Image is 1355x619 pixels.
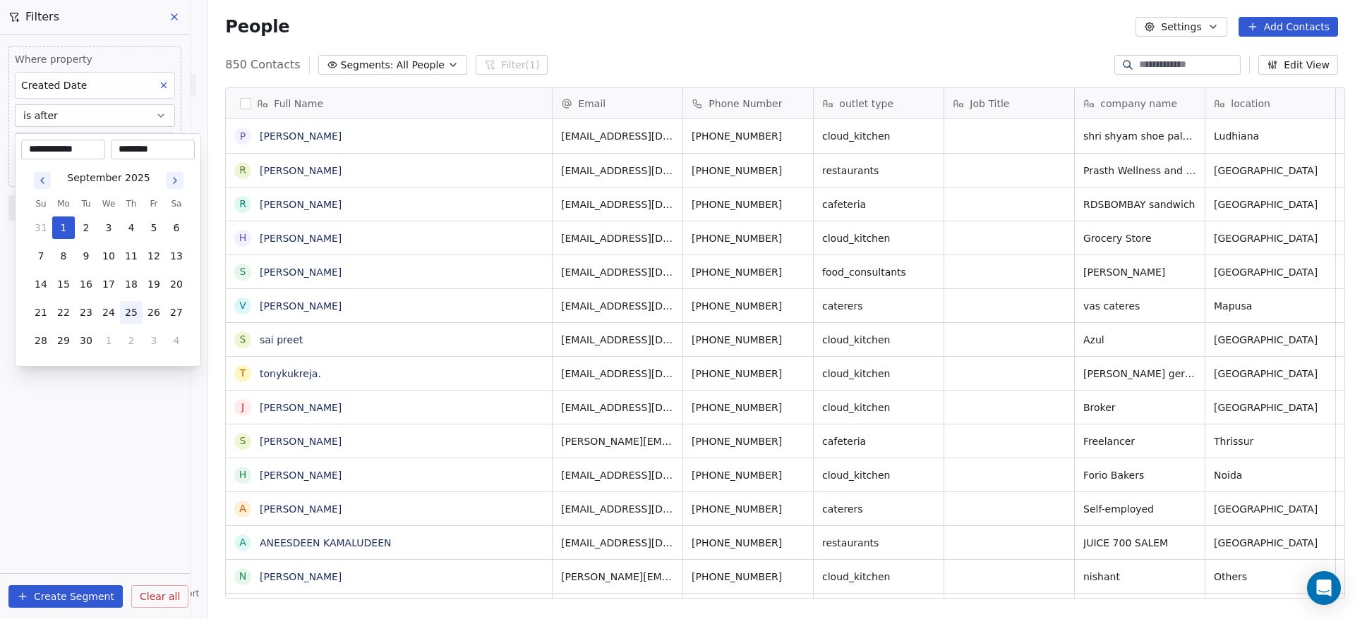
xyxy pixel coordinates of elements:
[52,245,75,267] button: 8
[165,216,188,239] button: 6
[30,273,52,295] button: 14
[120,216,143,239] button: 4
[165,301,188,324] button: 27
[143,329,165,352] button: 3
[97,301,120,324] button: 24
[75,301,97,324] button: 23
[120,197,143,211] th: Thursday
[97,216,120,239] button: 3
[52,197,75,211] th: Monday
[30,216,52,239] button: 31
[75,197,97,211] th: Tuesday
[30,329,52,352] button: 28
[52,301,75,324] button: 22
[143,216,165,239] button: 5
[143,273,165,295] button: 19
[75,245,97,267] button: 9
[165,171,185,190] button: Go to next month
[32,171,52,190] button: Go to previous month
[120,245,143,267] button: 11
[120,301,143,324] button: 25
[52,216,75,239] button: 1
[67,171,150,185] div: September 2025
[165,329,188,352] button: 4
[52,329,75,352] button: 29
[120,329,143,352] button: 2
[52,273,75,295] button: 15
[143,301,165,324] button: 26
[97,197,120,211] th: Wednesday
[120,273,143,295] button: 18
[165,273,188,295] button: 20
[143,197,165,211] th: Friday
[75,329,97,352] button: 30
[30,245,52,267] button: 7
[30,197,52,211] th: Sunday
[75,216,97,239] button: 2
[75,273,97,295] button: 16
[165,245,188,267] button: 13
[165,197,188,211] th: Saturday
[97,273,120,295] button: 17
[97,245,120,267] button: 10
[143,245,165,267] button: 12
[30,301,52,324] button: 21
[97,329,120,352] button: 1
